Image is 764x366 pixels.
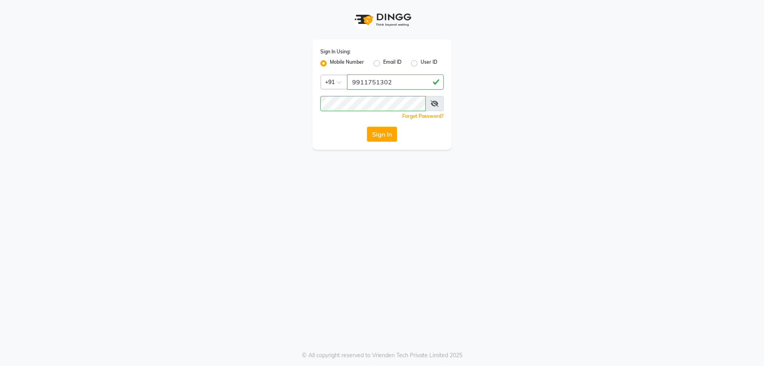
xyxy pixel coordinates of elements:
input: Username [320,96,426,111]
input: Username [347,74,444,90]
img: logo1.svg [350,8,414,31]
button: Sign In [367,127,397,142]
label: Email ID [383,59,401,68]
label: User ID [421,59,437,68]
a: Forgot Password? [402,113,444,119]
label: Sign In Using: [320,48,351,55]
label: Mobile Number [330,59,364,68]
